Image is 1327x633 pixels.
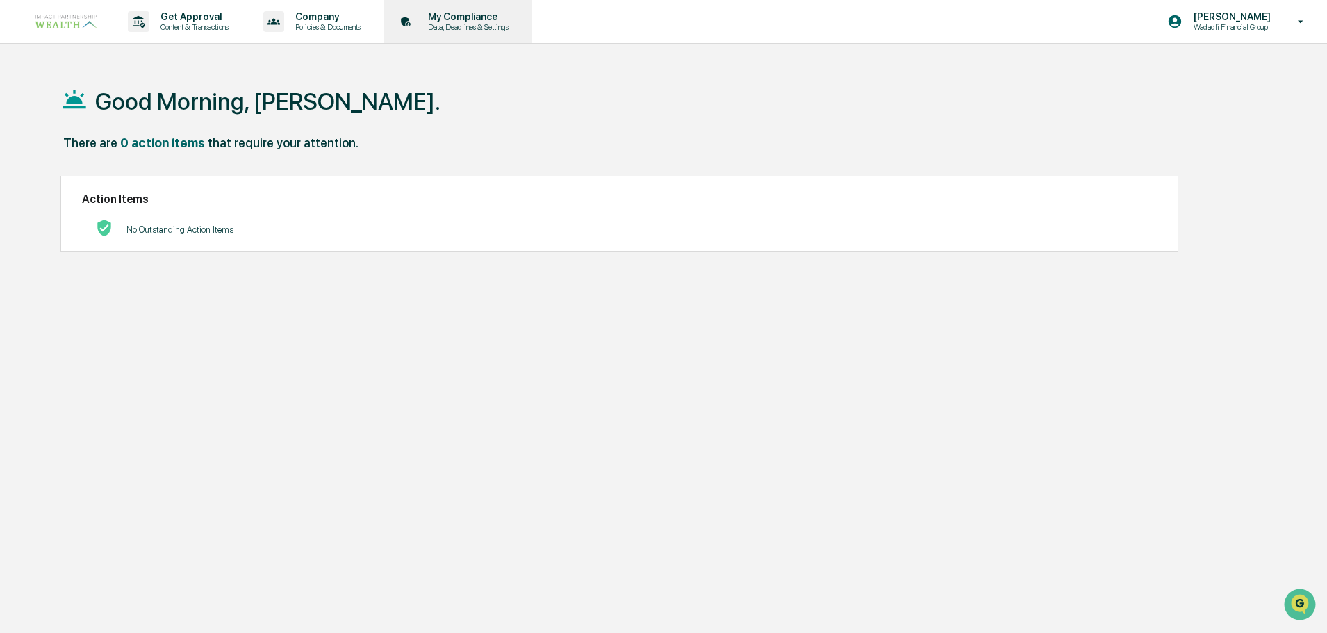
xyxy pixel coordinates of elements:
iframe: Open customer support [1283,587,1320,625]
p: My Compliance [417,11,516,22]
div: that require your attention. [208,135,358,150]
p: [PERSON_NAME] [1182,11,1278,22]
p: Policies & Documents [284,22,368,32]
div: 🔎 [14,203,25,214]
div: 🗄️ [101,176,112,188]
img: 1746055101610-c473b297-6a78-478c-a979-82029cc54cd1 [14,106,39,131]
h1: Good Morning, [PERSON_NAME]. [95,88,440,115]
img: logo [33,13,100,31]
span: Data Lookup [28,202,88,215]
p: Data, Deadlines & Settings [417,22,516,32]
div: We're available if you need us! [47,120,176,131]
a: 🗄️Attestations [95,170,178,195]
div: 🖐️ [14,176,25,188]
span: Attestations [115,175,172,189]
a: 🖐️Preclearance [8,170,95,195]
a: Powered byPylon [98,235,168,246]
div: There are [63,135,117,150]
p: Wadadli Financial Group [1182,22,1278,32]
a: 🔎Data Lookup [8,196,93,221]
img: No Actions logo [96,220,113,236]
p: No Outstanding Action Items [126,224,233,235]
p: Get Approval [149,11,236,22]
span: Pylon [138,236,168,246]
p: How can we help? [14,29,253,51]
div: 0 action items [120,135,205,150]
p: Company [284,11,368,22]
span: Preclearance [28,175,90,189]
p: Content & Transactions [149,22,236,32]
div: Start new chat [47,106,228,120]
h2: Action Items [82,192,1157,206]
button: Start new chat [236,110,253,127]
